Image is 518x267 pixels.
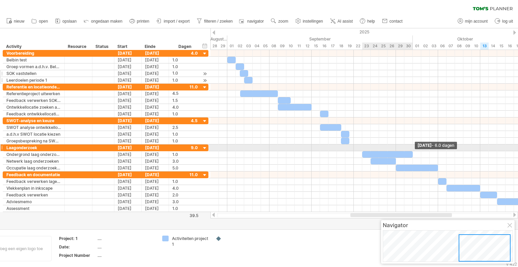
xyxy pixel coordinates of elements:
[114,70,142,77] div: [DATE]
[14,19,24,24] span: nieuw
[480,43,489,50] div: maandag, 13 Oktober 2025
[506,43,514,50] div: donderdag, 16 Oktober 2025
[172,192,198,198] div: 2.0
[497,43,506,50] div: woensdag, 15 Oktober 2025
[438,43,447,50] div: maandag, 6 Oktober 2025
[238,17,266,26] a: navigator
[294,17,325,26] a: instellingen
[68,43,88,50] div: Resource
[247,19,264,24] span: navigator
[114,50,142,56] div: [DATE]
[269,43,278,50] div: maandag, 8 September 2025
[91,19,122,24] span: ongedaan maken
[269,17,290,26] a: zoom
[142,117,169,124] div: [DATE]
[202,77,208,84] div: scroll naar activiteit
[114,138,142,144] div: [DATE]
[114,171,142,178] div: [DATE]
[172,131,198,137] div: 1.0
[114,144,142,151] div: [DATE]
[59,236,96,241] div: Project: 1
[59,252,96,258] div: Project Number
[358,17,377,26] a: help
[6,158,61,164] div: Netwerk laag onderzoeken
[172,138,198,144] div: 1.0
[114,84,142,90] div: [DATE]
[142,90,169,97] div: [DATE]
[387,43,396,50] div: vrijdag, 26 September 2025
[219,43,227,50] div: vrijdag, 29 Augustus 2025
[172,124,198,131] div: 2.5
[6,77,61,83] div: Leerdoelen periode 1
[142,158,169,164] div: [DATE]
[82,17,124,26] a: ongedaan maken
[493,17,515,26] a: log uit
[142,165,169,171] div: [DATE]
[456,17,490,26] a: mijn account
[455,43,463,50] div: woensdag, 8 Oktober 2025
[6,144,61,151] div: Laagonderzoek
[142,97,169,104] div: [DATE]
[142,205,169,212] div: [DATE]
[465,19,488,24] span: mijn account
[114,111,142,117] div: [DATE]
[320,43,328,50] div: dinsdag, 16 September 2025
[137,19,149,24] span: printen
[6,124,61,131] div: SWOT analyse ontwikkellocatie
[421,43,430,50] div: donderdag, 2 Oktober 2025
[142,131,169,137] div: [DATE]
[404,43,413,50] div: dinsdag, 30 September 2025
[6,117,61,124] div: SWOT-analyse en keuze
[114,77,142,83] div: [DATE]
[142,63,169,70] div: [DATE]
[117,43,138,50] div: Start
[172,70,198,77] div: 1.0
[6,178,61,185] div: Feedback verwerken lagen benadering
[172,198,198,205] div: 3.0
[114,165,142,171] div: [DATE]
[379,43,387,50] div: donderdag, 25 September 2025
[367,19,375,24] span: help
[303,43,312,50] div: vrijdag, 12 September 2025
[5,17,26,26] a: nieuw
[172,165,198,171] div: 5.0
[114,192,142,198] div: [DATE]
[6,50,61,56] div: Voorbereiding
[114,124,142,131] div: [DATE]
[489,43,497,50] div: dinsdag, 14 Oktober 2025
[278,43,286,50] div: dinsdag, 9 September 2025
[447,43,455,50] div: dinsdag, 7 Oktober 2025
[432,143,454,148] span: - 6.0 dagen
[114,63,142,70] div: [DATE]
[328,43,337,50] div: woensdag, 17 September 2025
[142,178,169,185] div: [DATE]
[227,35,413,43] div: September 2025
[169,43,201,50] div: Dagen
[172,158,198,164] div: 3.0
[6,111,61,117] div: Feedback ontwikkellocatie verwerken
[114,178,142,185] div: [DATE]
[303,19,323,24] span: instellingen
[236,43,244,50] div: dinsdag, 2 September 2025
[142,124,169,131] div: [DATE]
[244,43,253,50] div: woensdag, 3 September 2025
[380,17,405,26] a: contact
[142,70,169,77] div: [DATE]
[114,185,142,191] div: [DATE]
[142,77,169,83] div: [DATE]
[172,63,198,70] div: 1.0
[6,151,61,158] div: Ondergrond laag onderzoeken
[172,205,198,212] div: 1.0
[6,138,61,144] div: Groepsbespreking na SWOT-analyse
[114,198,142,205] div: [DATE]
[142,185,169,191] div: [DATE]
[142,144,169,151] div: [DATE]
[6,57,61,63] div: Belbin test
[155,17,192,26] a: import / export
[253,43,261,50] div: donderdag, 4 September 2025
[472,43,480,50] div: vrijdag, 10 Oktober 2025
[114,57,142,63] div: [DATE]
[95,43,110,50] div: Status
[142,50,169,56] div: [DATE]
[142,171,169,178] div: [DATE]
